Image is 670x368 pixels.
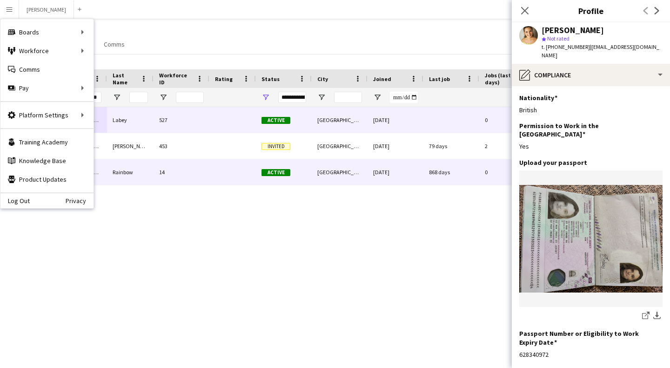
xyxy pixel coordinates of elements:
[542,43,659,59] span: | [EMAIL_ADDRESS][DOMAIN_NAME]
[312,107,368,133] div: [GEOGRAPHIC_DATA]
[66,197,94,204] a: Privacy
[479,133,535,159] div: 2
[154,133,209,159] div: 453
[159,72,193,86] span: Workforce ID
[373,93,382,102] button: Open Filter Menu
[129,92,148,103] input: Last Name Filter Input
[542,43,590,50] span: t. [PHONE_NUMBER]
[113,72,137,86] span: Last Name
[261,143,290,150] span: Invited
[154,107,209,133] div: 527
[107,133,154,159] div: [PERSON_NAME]
[0,170,94,189] a: Product Updates
[19,0,74,19] button: [PERSON_NAME]
[107,159,154,185] div: Rainbow
[512,64,670,86] div: Compliance
[423,133,479,159] div: 79 days
[312,133,368,159] div: [GEOGRAPHIC_DATA]
[368,107,423,133] div: [DATE]
[542,26,604,34] div: [PERSON_NAME]
[429,75,450,82] span: Last job
[479,107,535,133] div: 0
[176,92,204,103] input: Workforce ID Filter Input
[0,133,94,151] a: Training Academy
[0,23,94,41] div: Boards
[519,158,587,167] h3: Upload your passport
[423,159,479,185] div: 868 days
[317,93,326,102] button: Open Filter Menu
[479,159,535,185] div: 0
[0,106,94,124] div: Platform Settings
[154,159,209,185] div: 14
[100,38,128,50] a: Comms
[312,159,368,185] div: [GEOGRAPHIC_DATA]
[519,106,663,114] div: British
[547,35,569,42] span: Not rated
[368,159,423,185] div: [DATE]
[261,93,270,102] button: Open Filter Menu
[519,350,663,359] div: 628340972
[519,142,663,150] div: Yes
[373,75,391,82] span: Joined
[215,75,233,82] span: Rating
[0,197,30,204] a: Log Out
[519,122,655,138] h3: Permission to Work in the [GEOGRAPHIC_DATA]
[519,94,557,102] h3: Nationality
[107,107,154,133] div: Labey
[0,41,94,60] div: Workforce
[368,133,423,159] div: [DATE]
[0,151,94,170] a: Knowledge Base
[485,72,518,86] span: Jobs (last 90 days)
[0,79,94,97] div: Pay
[390,92,418,103] input: Joined Filter Input
[261,75,280,82] span: Status
[334,92,362,103] input: City Filter Input
[104,40,125,48] span: Comms
[512,5,670,17] h3: Profile
[519,329,655,346] h3: Passport Number or Eligibility to Work Expiry Date
[0,60,94,79] a: Comms
[261,117,290,124] span: Active
[519,185,663,293] img: Passport KL - Front.jpg
[317,75,328,82] span: City
[261,169,290,176] span: Active
[159,93,167,102] button: Open Filter Menu
[113,93,121,102] button: Open Filter Menu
